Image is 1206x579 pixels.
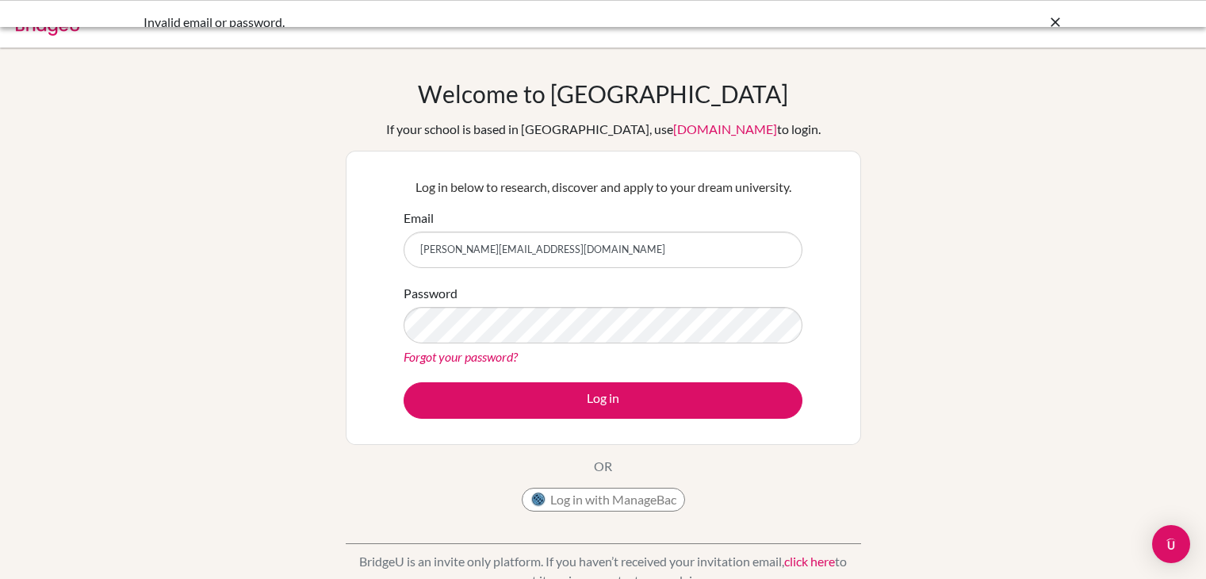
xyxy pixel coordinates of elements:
[784,554,835,569] a: click here
[594,457,612,476] p: OR
[404,382,802,419] button: Log in
[386,120,821,139] div: If your school is based in [GEOGRAPHIC_DATA], use to login.
[1152,525,1190,563] div: Open Intercom Messenger
[404,178,802,197] p: Log in below to research, discover and apply to your dream university.
[404,209,434,228] label: Email
[144,13,825,32] div: Invalid email or password.
[418,79,788,108] h1: Welcome to [GEOGRAPHIC_DATA]
[404,284,458,303] label: Password
[673,121,777,136] a: [DOMAIN_NAME]
[522,488,685,512] button: Log in with ManageBac
[404,349,518,364] a: Forgot your password?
